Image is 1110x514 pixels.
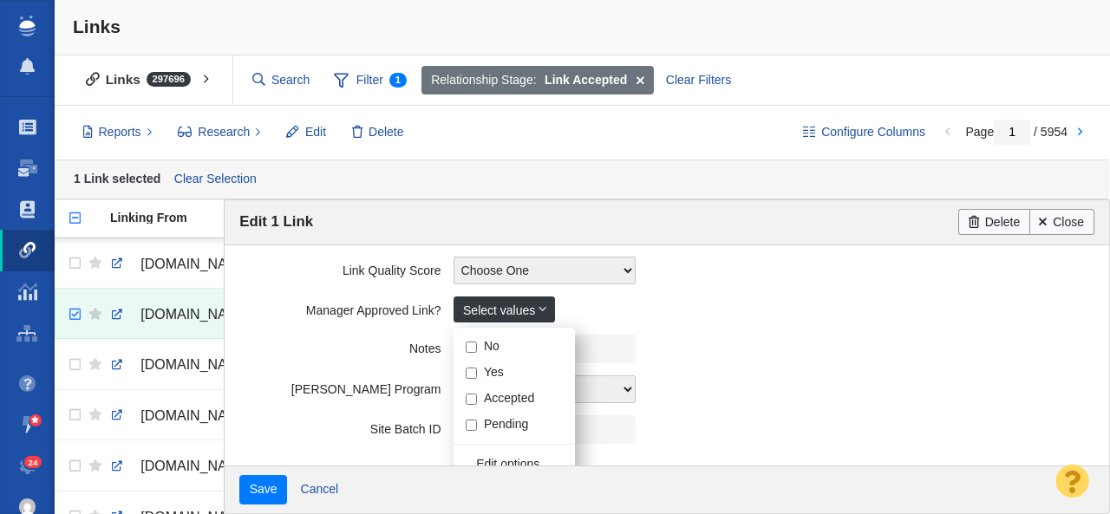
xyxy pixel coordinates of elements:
span: Edit 1 Link [239,213,313,230]
label: Accepted [484,390,534,406]
a: [DOMAIN_NAME][URL] [110,300,268,329]
strong: Link Accepted [545,71,627,89]
span: [DOMAIN_NAME][URL] [140,357,287,372]
a: Delete [958,209,1029,235]
span: 1 [389,73,407,88]
img: buzzstream_logo_iconsimple.png [19,16,35,36]
button: Edit [277,118,336,147]
button: Research [168,118,271,147]
a: Clear Selection [170,166,260,192]
label: Link Quality Score [239,257,453,278]
a: Close [1029,209,1094,235]
span: [DOMAIN_NAME][URL] [140,307,287,322]
span: Filter [324,64,416,97]
a: [DOMAIN_NAME][URL] [110,350,268,380]
span: Page / 5954 [965,125,1068,139]
input: Save [239,475,287,504]
a: [DOMAIN_NAME][URL] [110,250,268,279]
label: [PERSON_NAME] Program [239,375,453,397]
span: Configure Columns [821,123,925,141]
span: 24 [24,456,42,469]
input: Search [245,65,318,95]
a: [DOMAIN_NAME][URL] [110,452,268,481]
a: Select values [454,296,555,322]
label: Notes [239,335,453,356]
label: Yes [484,364,504,380]
a: Linking From [110,211,282,226]
span: Relationship Stage: [431,71,536,89]
span: [DOMAIN_NAME][URL] [140,257,287,271]
span: Edit [305,123,326,141]
label: No [484,338,499,354]
div: Clear Filters [656,66,741,95]
button: Reports [73,118,162,147]
a: [DOMAIN_NAME][URL] [110,401,268,431]
span: Links [73,16,121,36]
span: [DOMAIN_NAME][URL] [140,459,287,473]
label: Pending [484,416,528,432]
label: Manager Approved Link? [239,296,453,318]
strong: 1 Link selected [74,171,160,185]
button: Delete [343,118,414,147]
a: Edit options... [454,451,587,476]
span: Reports [99,123,141,141]
button: Configure Columns [793,118,936,147]
span: Delete [369,123,403,141]
div: Linking From [110,211,282,224]
a: Cancel [291,477,349,503]
span: [DOMAIN_NAME][URL] [140,408,287,423]
span: Research [198,123,250,141]
label: Site Batch ID [239,415,453,437]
